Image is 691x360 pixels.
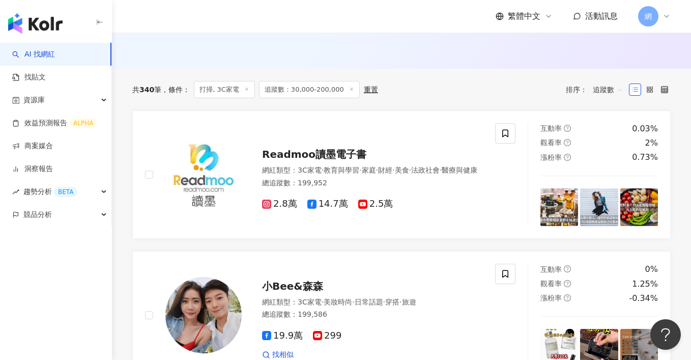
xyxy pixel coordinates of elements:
[620,188,658,226] img: post-image
[12,164,53,174] a: 洞察報告
[262,310,483,320] div: 總追蹤數 ： 199,586
[132,110,671,239] a: KOL AvatarReadmoo讀墨電子書網紅類型：3C家電·教育與學習·家庭·財經·美食·法政社會·醫療與健康總追蹤數：199,9522.8萬14.7萬2.5萬互動率question-cir...
[402,298,416,306] span: 旅遊
[385,298,399,306] span: 穿搭
[564,139,571,146] span: question-circle
[322,298,324,306] span: ·
[322,166,324,174] span: ·
[298,166,322,174] span: 3C家電
[364,86,378,94] div: 重置
[259,81,360,98] span: 追蹤數：30,000-200,000
[262,199,297,209] span: 2.8萬
[392,166,394,174] span: ·
[359,166,361,174] span: ·
[540,294,562,302] span: 漲粉率
[585,11,618,21] span: 活動訊息
[262,330,303,341] span: 19.9萬
[645,264,658,275] div: 0%
[12,141,53,151] a: 商案媒合
[508,11,540,22] span: 繁體中文
[313,330,341,341] span: 299
[23,180,77,203] span: 趨勢分析
[362,166,376,174] span: 家庭
[161,86,190,94] span: 條件 ：
[352,298,354,306] span: ·
[165,136,242,213] img: KOL Avatar
[194,81,255,98] span: 打掃, 3C家電
[645,137,658,149] div: 2%
[564,294,571,301] span: question-circle
[132,86,161,94] div: 共 筆
[378,166,392,174] span: 財經
[580,188,618,226] img: post-image
[54,187,77,197] div: BETA
[358,199,393,209] span: 2.5萬
[566,81,629,98] div: 排序：
[629,293,658,304] div: -0.34%
[540,124,562,132] span: 互動率
[298,298,322,306] span: 3C家電
[540,280,562,288] span: 觀看率
[355,298,383,306] span: 日常話題
[650,319,681,350] iframe: Help Scout Beacon - Open
[23,203,52,226] span: 競品分析
[440,166,442,174] span: ·
[165,277,242,353] img: KOL Avatar
[564,125,571,132] span: question-circle
[564,154,571,161] span: question-circle
[632,123,658,134] div: 0.03%
[540,139,562,147] span: 觀看率
[395,166,409,174] span: 美食
[262,148,366,160] span: Readmoo讀墨電子書
[409,166,411,174] span: ·
[376,166,378,174] span: ·
[272,350,294,360] span: 找相似
[442,166,477,174] span: 醫療與健康
[564,265,571,272] span: question-circle
[307,199,348,209] span: 14.7萬
[262,280,323,292] span: 小Bee&森森
[262,165,483,176] div: 網紅類型 ：
[632,279,658,290] div: 1.25%
[593,81,623,98] span: 追蹤數
[262,297,483,308] div: 網紅類型 ：
[12,118,97,128] a: 效益預測報告ALPHA
[8,13,63,34] img: logo
[12,188,19,196] span: rise
[262,350,294,360] a: 找相似
[540,265,562,273] span: 互動率
[12,72,46,82] a: 找貼文
[632,152,658,163] div: 0.73%
[324,166,359,174] span: 教育與學習
[411,166,440,174] span: 法政社會
[540,153,562,161] span: 漲粉率
[262,178,483,188] div: 總追蹤數 ： 199,952
[564,280,571,287] span: question-circle
[12,49,55,60] a: searchAI 找網紅
[324,298,352,306] span: 美妝時尚
[399,298,401,306] span: ·
[23,89,45,112] span: 資源庫
[645,11,652,22] span: 網
[540,188,578,226] img: post-image
[139,86,154,94] span: 340
[383,298,385,306] span: ·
